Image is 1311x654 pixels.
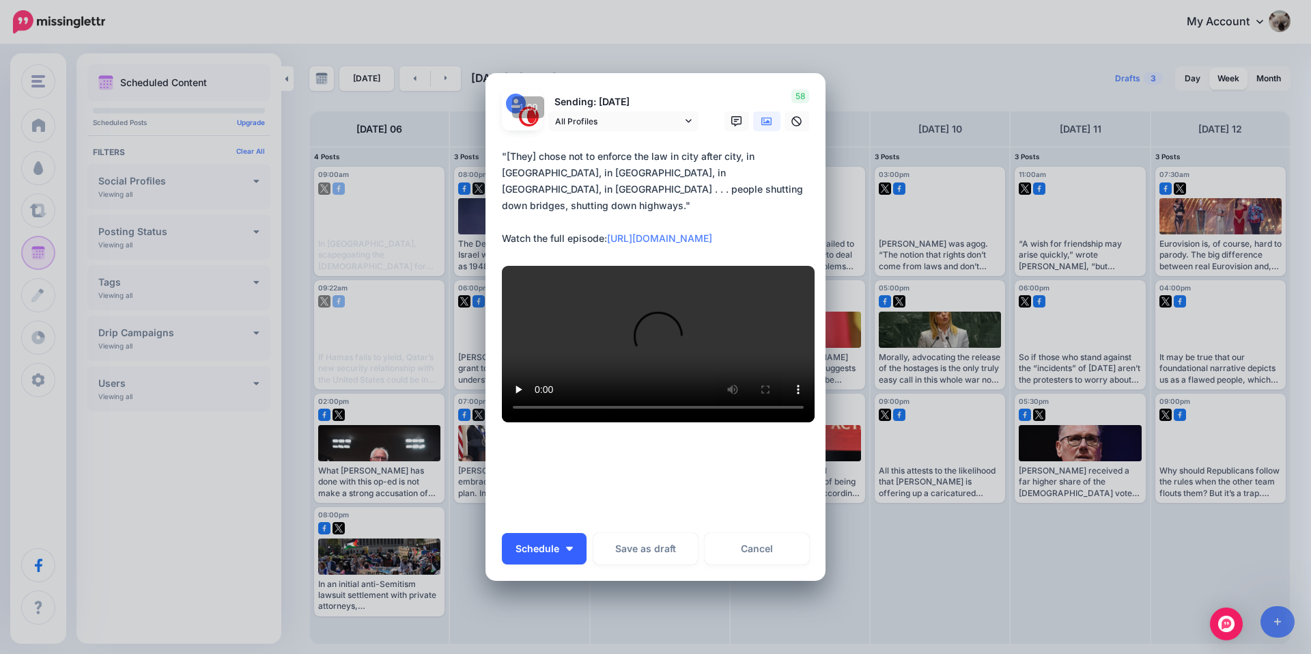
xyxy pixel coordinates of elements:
[1210,608,1243,640] div: Open Intercom Messenger
[555,114,682,128] span: All Profiles
[548,94,699,110] p: Sending: [DATE]
[566,547,573,551] img: arrow-down-white.png
[506,94,526,113] img: user_default_image.png
[502,148,816,247] div: "[They] chose not to enforce the law in city after city, in [GEOGRAPHIC_DATA], in [GEOGRAPHIC_DAT...
[791,90,809,103] span: 58
[705,533,809,564] a: Cancel
[548,111,699,131] a: All Profiles
[516,544,559,554] span: Schedule
[593,533,698,564] button: Save as draft
[502,533,587,564] button: Schedule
